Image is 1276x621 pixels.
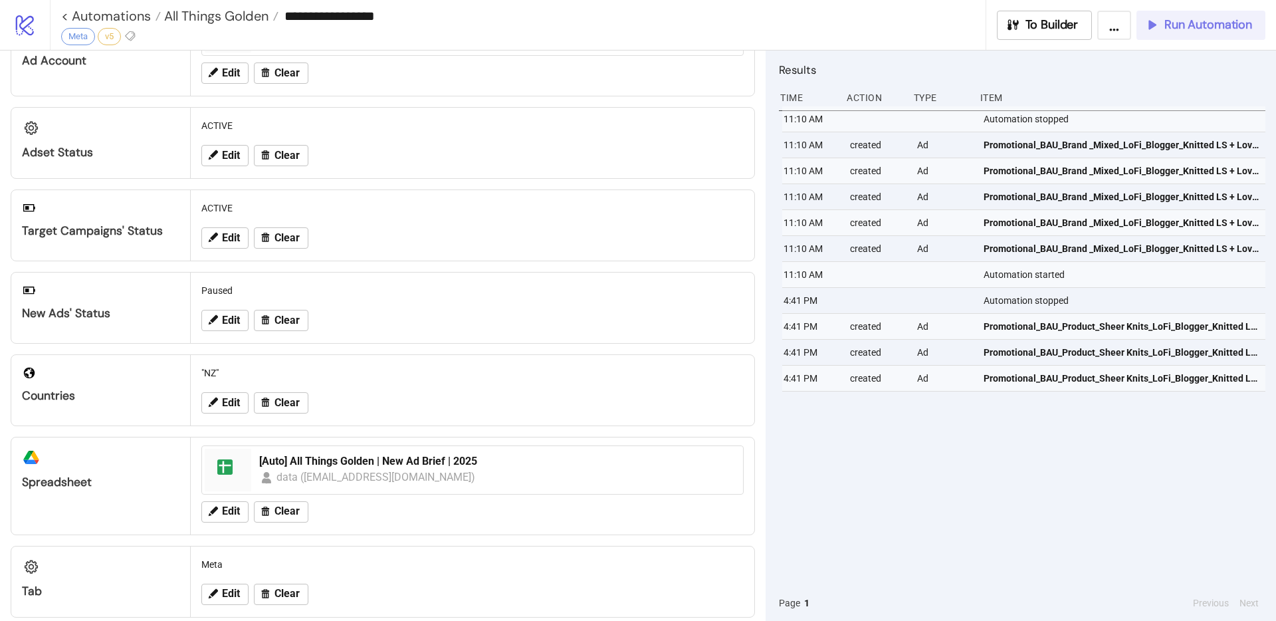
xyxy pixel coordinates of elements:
[916,340,973,365] div: Ad
[201,227,249,249] button: Edit
[800,596,813,610] button: 1
[979,85,1265,110] div: Item
[849,340,906,365] div: created
[222,314,240,326] span: Edit
[845,85,903,110] div: Action
[779,61,1265,78] h2: Results
[984,210,1259,235] a: Promotional_BAU_Brand _Mixed_LoFi_Blogger_Knitted LS + Lover Bralette white_@rhemybea_Collection ...
[274,314,300,326] span: Clear
[222,505,240,517] span: Edit
[849,184,906,209] div: created
[196,360,749,386] div: "NZ"
[196,195,749,221] div: ACTIVE
[22,53,179,68] div: Ad Account
[984,314,1259,339] a: Promotional_BAU_Product_Sheer Knits_LoFi_Blogger_Knitted LS + Lover Bralette white_@rhemybea_Coll...
[984,319,1259,334] span: Promotional_BAU_Product_Sheer Knits_LoFi_Blogger_Knitted LS + Lover Bralette white_@rhemybea_Coll...
[782,158,839,184] div: 11:10 AM
[916,314,973,339] div: Ad
[849,132,906,158] div: created
[984,132,1259,158] a: Promotional_BAU_Brand _Mixed_LoFi_Blogger_Knitted LS + Lover Bralette white_@rhemybea_Collection ...
[22,145,179,160] div: Adset Status
[782,262,839,287] div: 11:10 AM
[61,9,161,23] a: < Automations
[161,7,268,25] span: All Things Golden
[274,588,300,600] span: Clear
[274,67,300,79] span: Clear
[916,210,973,235] div: Ad
[276,469,477,485] div: data ([EMAIL_ADDRESS][DOMAIN_NAME])
[254,62,308,84] button: Clear
[984,340,1259,365] a: Promotional_BAU_Product_Sheer Knits_LoFi_Blogger_Knitted LS + Lover Bralette white_@rhemybea_Coll...
[196,278,749,303] div: Paused
[61,28,95,45] div: Meta
[254,392,308,414] button: Clear
[254,501,308,523] button: Clear
[222,397,240,409] span: Edit
[1164,17,1252,33] span: Run Automation
[782,210,839,235] div: 11:10 AM
[222,588,240,600] span: Edit
[22,306,179,321] div: New Ads' Status
[982,106,1269,132] div: Automation stopped
[22,475,179,490] div: Spreadsheet
[201,62,249,84] button: Edit
[912,85,970,110] div: Type
[1136,11,1265,40] button: Run Automation
[984,158,1259,184] a: Promotional_BAU_Brand _Mixed_LoFi_Blogger_Knitted LS + Lover Bralette white_@rhemybea_Collection ...
[254,145,308,166] button: Clear
[1025,17,1079,33] span: To Builder
[984,345,1259,360] span: Promotional_BAU_Product_Sheer Knits_LoFi_Blogger_Knitted LS + Lover Bralette white_@rhemybea_Coll...
[201,145,249,166] button: Edit
[916,158,973,184] div: Ad
[849,366,906,391] div: created
[222,67,240,79] span: Edit
[201,584,249,605] button: Edit
[274,397,300,409] span: Clear
[916,132,973,158] div: Ad
[849,158,906,184] div: created
[201,501,249,523] button: Edit
[984,215,1259,230] span: Promotional_BAU_Brand _Mixed_LoFi_Blogger_Knitted LS + Lover Bralette white_@rhemybea_Collection ...
[274,505,300,517] span: Clear
[849,210,906,235] div: created
[782,340,839,365] div: 4:41 PM
[274,150,300,162] span: Clear
[916,366,973,391] div: Ad
[782,132,839,158] div: 11:10 AM
[98,28,121,45] div: v5
[849,314,906,339] div: created
[196,113,749,138] div: ACTIVE
[254,584,308,605] button: Clear
[984,371,1259,386] span: Promotional_BAU_Product_Sheer Knits_LoFi_Blogger_Knitted LS + Lover Bralette white_@rhemybea_Coll...
[779,596,800,610] span: Page
[222,232,240,244] span: Edit
[22,388,179,404] div: Countries
[782,236,839,261] div: 11:10 AM
[984,366,1259,391] a: Promotional_BAU_Product_Sheer Knits_LoFi_Blogger_Knitted LS + Lover Bralette white_@rhemybea_Coll...
[916,184,973,209] div: Ad
[22,584,179,599] div: Tab
[782,288,839,313] div: 4:41 PM
[222,150,240,162] span: Edit
[982,262,1269,287] div: Automation started
[984,138,1259,152] span: Promotional_BAU_Brand _Mixed_LoFi_Blogger_Knitted LS + Lover Bralette white_@rhemybea_Collection ...
[259,454,735,469] div: [Auto] All Things Golden | New Ad Brief | 2025
[984,184,1259,209] a: Promotional_BAU_Brand _Mixed_LoFi_Blogger_Knitted LS + Lover Bralette white_@rhemybea_Collection ...
[1189,596,1233,610] button: Previous
[782,366,839,391] div: 4:41 PM
[1097,11,1131,40] button: ...
[997,11,1093,40] button: To Builder
[254,227,308,249] button: Clear
[274,232,300,244] span: Clear
[982,288,1269,313] div: Automation stopped
[196,552,749,577] div: Meta
[849,236,906,261] div: created
[1235,596,1263,610] button: Next
[22,223,179,239] div: Target Campaigns' Status
[201,310,249,331] button: Edit
[779,85,836,110] div: Time
[782,314,839,339] div: 4:41 PM
[782,184,839,209] div: 11:10 AM
[916,236,973,261] div: Ad
[984,241,1259,256] span: Promotional_BAU_Brand _Mixed_LoFi_Blogger_Knitted LS + Lover Bralette white_@rhemybea_Collection ...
